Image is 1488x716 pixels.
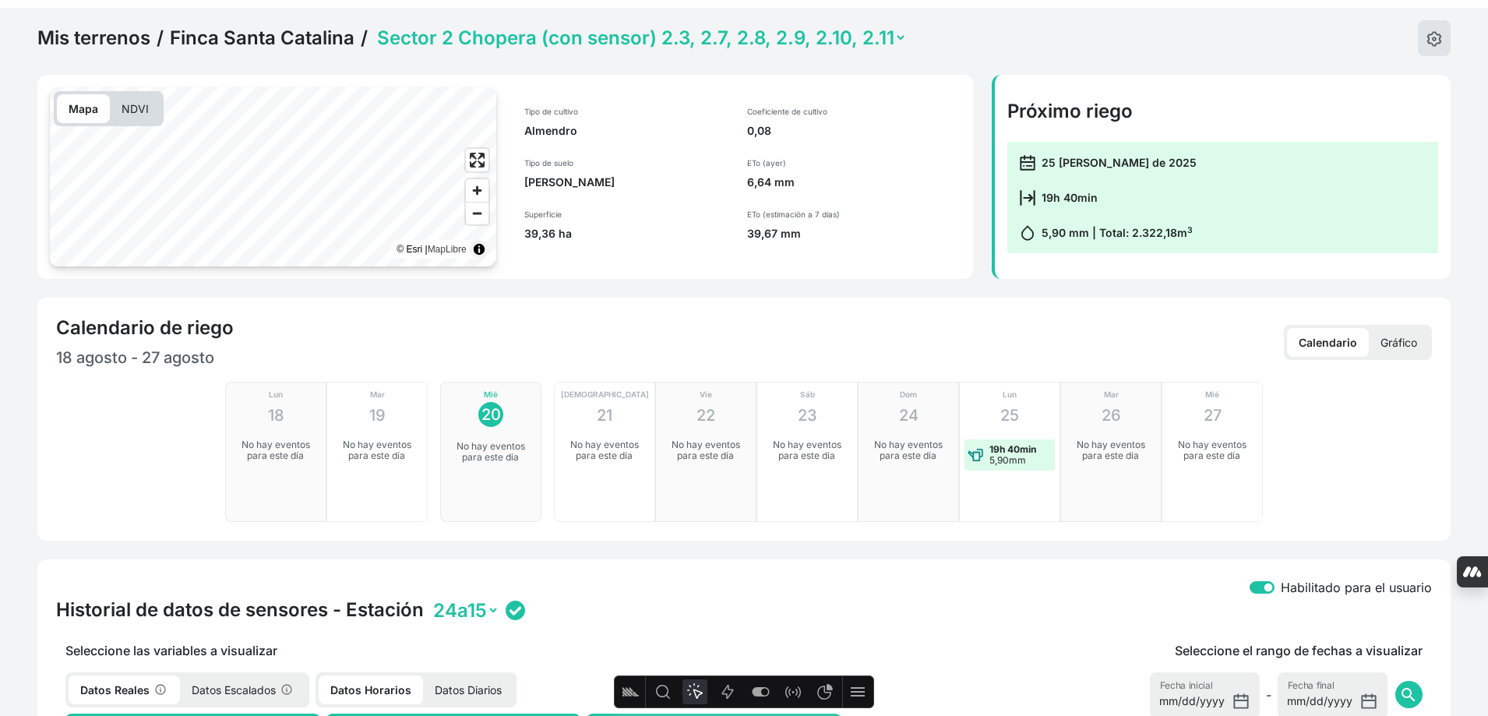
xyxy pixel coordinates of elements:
[268,404,284,427] p: 18
[1104,389,1119,400] p: Mar
[57,94,110,123] p: Mapa
[484,389,498,400] p: Mié
[747,175,961,190] p: 6,64 mm
[423,675,513,704] p: Datos Diarios
[1426,31,1442,47] img: edit
[989,443,1036,455] strong: 19h 40min
[37,26,150,50] a: Mis terrenos
[451,441,531,463] p: No hay eventos para este día
[430,598,499,623] select: Station selector
[798,404,817,427] p: 23
[1020,225,1035,241] img: calendar
[1266,686,1271,704] span: -
[56,641,851,660] p: Seleccione las variables a visualizar
[1177,226,1193,239] span: m
[524,106,728,117] p: Tipo de cultivo
[1281,578,1432,597] label: Habilitado para el usuario
[319,675,423,704] p: Datos Horarios
[767,439,847,461] p: No hay eventos para este día
[747,106,961,117] p: Coeficiente de cultivo
[269,389,283,400] p: Lun
[1042,224,1193,241] p: 5,90 mm | Total: 2.322,18
[428,244,467,255] a: MapLibre
[1042,154,1197,171] p: 25 [PERSON_NAME] de 2025
[900,389,917,400] p: Dom
[1175,641,1423,660] p: Seleccione el rango de fechas a visualizar
[696,404,715,427] p: 22
[968,447,983,463] img: water-event
[524,123,728,139] p: Almendro
[524,209,728,220] p: Superficie
[397,242,466,257] div: © Esri |
[157,26,164,50] span: /
[56,598,424,622] h4: Historial de datos de sensores - Estación
[747,157,961,168] p: ETo (ayer)
[361,26,368,50] span: /
[700,389,712,400] p: Vie
[524,157,728,168] p: Tipo de suelo
[747,123,961,139] p: 0,08
[481,403,501,426] p: 20
[1071,439,1151,461] p: No hay eventos para este día
[50,87,496,266] canvas: Map
[1369,328,1429,357] p: Gráfico
[1102,404,1121,427] p: 26
[524,226,728,242] p: 39,36 ha
[747,209,961,220] p: ETo (estimación a 7 días)
[565,439,644,461] p: No hay eventos para este día
[236,439,316,461] p: No hay eventos para este día
[180,675,306,704] p: Datos Escalados
[1205,389,1219,400] p: Mié
[466,149,488,171] button: Enter fullscreen
[800,389,815,400] p: Sáb
[374,26,907,50] select: Terrain Selector
[597,404,612,427] p: 21
[466,202,488,224] button: Zoom out
[506,601,525,620] img: status
[56,316,234,340] h4: Calendario de riego
[56,346,744,369] p: 18 agosto - 27 agosto
[369,404,386,427] p: 19
[110,94,160,123] p: NDVI
[1187,225,1193,235] sup: 3
[1042,189,1098,206] p: 19h 40min
[561,389,649,400] p: [DEMOGRAPHIC_DATA]
[470,240,488,259] summary: Toggle attribution
[989,455,1036,466] p: 5,90mm
[1003,389,1017,400] p: Lun
[666,439,746,461] p: No hay eventos para este día
[747,226,961,242] p: 39,67 mm
[69,675,180,704] p: Datos Reales
[1395,681,1423,708] button: search
[1020,155,1035,171] img: calendar
[1000,404,1019,427] p: 25
[899,404,919,427] p: 24
[524,175,728,190] p: [PERSON_NAME]
[1172,439,1252,461] p: No hay eventos para este día
[337,439,417,461] p: No hay eventos para este día
[869,439,948,461] p: No hay eventos para este día
[1204,404,1222,427] p: 27
[1007,100,1438,123] h4: Próximo riego
[466,179,488,202] button: Zoom in
[170,26,354,50] a: Finca Santa Catalina
[1020,190,1035,206] img: calendar
[1399,686,1418,704] span: search
[370,389,385,400] p: Mar
[1287,328,1369,357] p: Calendario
